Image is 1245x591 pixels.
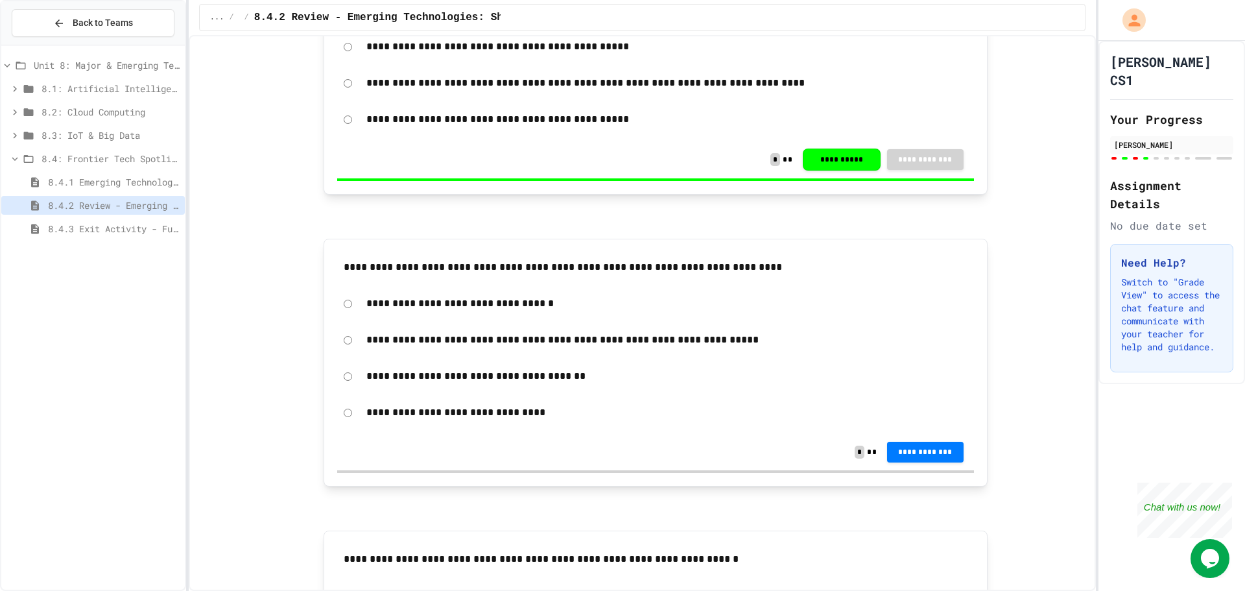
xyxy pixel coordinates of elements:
div: No due date set [1110,218,1233,234]
span: / [244,12,249,23]
span: / [229,12,233,23]
span: 8.3: IoT & Big Data [41,128,180,142]
button: Back to Teams [12,9,174,37]
h1: [PERSON_NAME] CS1 [1110,53,1233,89]
span: 8.4.2 Review - Emerging Technologies: Shaping Our Digital Future [48,199,180,212]
p: Switch to "Grade View" to access the chat feature and communicate with your teacher for help and ... [1121,276,1222,354]
span: 8.1: Artificial Intelligence Basics [41,82,180,95]
h2: Assignment Details [1110,176,1233,213]
iframe: chat widget [1137,483,1232,538]
span: 8.4: Frontier Tech Spotlight [41,152,180,165]
h3: Need Help? [1121,255,1222,271]
iframe: chat widget [1191,539,1232,578]
span: Unit 8: Major & Emerging Technologies [34,58,180,72]
span: Back to Teams [73,16,133,30]
span: 8.4.2 Review - Emerging Technologies: Shaping Our Digital Future [254,10,653,25]
div: [PERSON_NAME] [1114,139,1229,151]
h2: Your Progress [1110,110,1233,128]
span: ... [210,12,224,23]
span: 8.4.1 Emerging Technologies: Shaping Our Digital Future [48,175,180,189]
span: 8.2: Cloud Computing [41,105,180,119]
span: 8.4.3 Exit Activity - Future Tech Challenge [48,222,180,235]
div: My Account [1109,5,1149,35]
